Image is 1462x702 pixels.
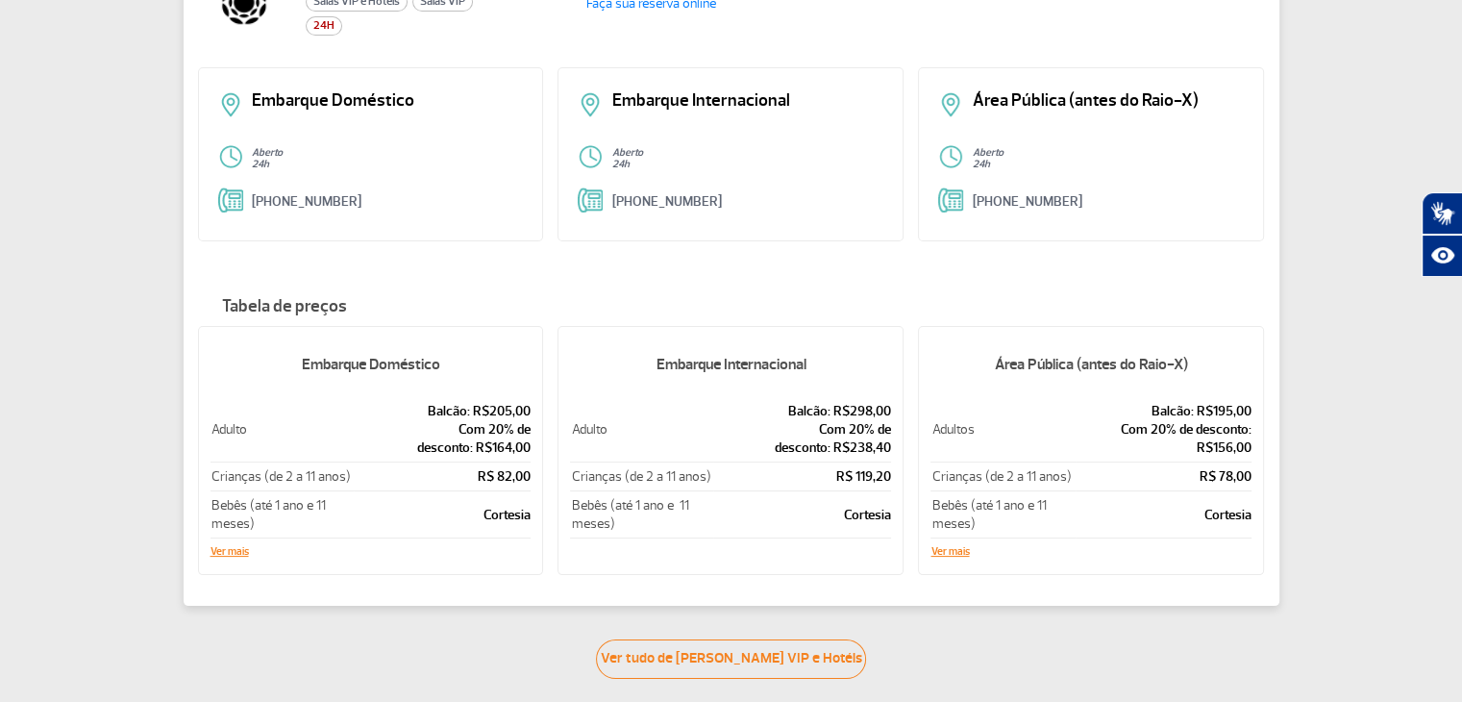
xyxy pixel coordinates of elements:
[931,496,1075,533] p: Bebês (até 1 ano e 11 meses)
[930,339,1251,389] h5: Área Pública (antes do Raio-X)
[211,467,353,486] p: Crianças (de 2 a 11 anos)
[211,339,532,389] h5: Embarque Doméstico
[714,506,890,524] p: Cortesia
[1077,506,1251,524] p: Cortesia
[211,420,353,439] p: Adulto
[570,339,891,389] h5: Embarque Internacional
[355,506,531,524] p: Cortesia
[611,159,883,170] p: 24h
[930,546,969,558] button: Ver mais
[1422,192,1462,277] div: Plugin de acessibilidade da Hand Talk.
[1077,402,1251,420] p: Balcão: R$195,00
[1077,420,1251,457] p: Com 20% de desconto: R$156,00
[211,496,353,533] p: Bebês (até 1 ano e 11 meses)
[611,92,883,110] p: Embarque Internacional
[211,546,249,558] button: Ver mais
[972,159,1244,170] p: 24h
[1077,467,1251,486] p: R$ 78,00
[714,467,890,486] p: R$ 119,20
[252,92,524,110] p: Embarque Doméstico
[931,467,1075,486] p: Crianças (de 2 a 11 anos)
[611,146,642,159] strong: Aberto
[1422,192,1462,235] button: Abrir tradutor de língua de sinais.
[596,639,866,679] a: Ver tudo de [PERSON_NAME] VIP e Hotéis
[972,146,1003,159] strong: Aberto
[571,496,711,533] p: Bebês (até 1 ano e 11 meses)
[355,467,531,486] p: R$ 82,00
[252,193,361,210] a: [PHONE_NUMBER]
[355,420,531,457] p: Com 20% de desconto: R$164,00
[252,159,524,170] p: 24h
[355,402,531,420] p: Balcão: R$205,00
[972,92,1244,110] p: Área Pública (antes do Raio-X)
[252,146,283,159] strong: Aberto
[714,402,890,420] p: Balcão: R$298,00
[931,420,1075,439] p: Adultos
[714,420,890,457] p: Com 20% de desconto: R$238,40
[571,420,711,439] p: Adulto
[306,16,342,36] span: 24H
[972,193,1081,210] a: [PHONE_NUMBER]
[611,193,721,210] a: [PHONE_NUMBER]
[198,297,1265,316] h4: Tabela de preços
[571,467,711,486] p: Crianças (de 2 a 11 anos)
[1422,235,1462,277] button: Abrir recursos assistivos.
